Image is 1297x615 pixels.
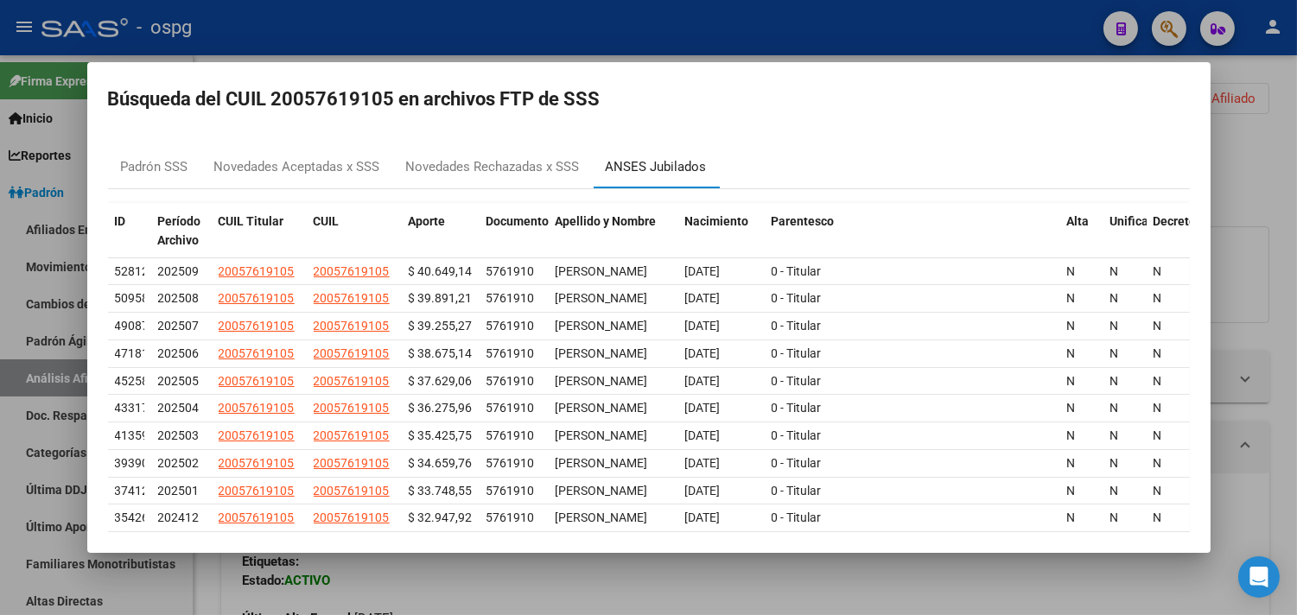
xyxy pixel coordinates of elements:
[1067,319,1076,333] span: N
[1154,510,1162,524] span: N
[219,484,295,498] span: 20057619105
[1067,291,1076,305] span: N
[606,157,707,177] div: ANSES Jubilados
[549,203,678,260] datatable-header-cell: Apellido y Nombre
[480,203,549,260] datatable-header-cell: Documento
[1154,484,1162,498] span: N
[115,214,126,228] span: ID
[678,203,765,260] datatable-header-cell: Nacimiento
[409,510,473,524] span: $ 32.947,92
[1147,203,1190,260] datatable-header-cell: Decreto
[121,157,188,177] div: Padrón SSS
[556,291,648,305] span: CERDAN ANDRES
[108,203,151,260] datatable-header-cell: ID
[1110,264,1119,278] span: N
[556,401,648,415] span: CERDAN ANDRES
[219,346,295,360] span: 20057619105
[219,319,295,333] span: 20057619105
[772,484,822,498] span: 0 - Titular
[219,428,295,442] span: 20057619105
[314,374,390,388] span: 20057619105
[1110,456,1119,470] span: N
[219,456,295,470] span: 20057619105
[158,456,200,470] span: 202502
[314,510,390,524] span: 20057619105
[772,346,822,360] span: 0 - Titular
[1110,214,1173,228] span: Unificacion
[409,291,473,305] span: $ 39.891,21
[685,214,749,228] span: Nacimiento
[685,510,721,524] span: [DATE]
[765,203,1060,260] datatable-header-cell: Parentesco
[409,401,473,415] span: $ 36.275,96
[212,203,307,260] datatable-header-cell: CUIL Titular
[219,291,295,305] span: 20057619105
[115,428,149,442] span: 41359
[409,346,473,360] span: $ 38.675,14
[406,157,580,177] div: Novedades Rechazadas x SSS
[409,214,446,228] span: Aporte
[486,319,535,333] span: 5761910
[219,401,295,415] span: 20057619105
[158,401,200,415] span: 202504
[409,428,473,442] span: $ 35.425,75
[402,203,480,260] datatable-header-cell: Aporte
[556,264,648,278] span: CERDAN ANDRES
[115,510,149,524] span: 35426
[685,346,721,360] span: [DATE]
[1110,319,1119,333] span: N
[1154,291,1162,305] span: N
[115,319,149,333] span: 49087
[556,456,648,470] span: CERDAN ANDRES
[314,319,390,333] span: 20057619105
[685,264,721,278] span: [DATE]
[115,374,149,388] span: 45258
[158,374,200,388] span: 202505
[158,319,200,333] span: 202507
[1154,456,1162,470] span: N
[1067,401,1076,415] span: N
[556,428,648,442] span: CERDAN ANDRES
[409,264,473,278] span: $ 40.649,14
[1067,484,1076,498] span: N
[685,319,721,333] span: [DATE]
[158,428,200,442] span: 202503
[158,484,200,498] span: 202501
[115,456,149,470] span: 39390
[115,401,149,415] span: 43317
[1067,510,1076,524] span: N
[1154,264,1162,278] span: N
[1110,401,1119,415] span: N
[1154,319,1162,333] span: N
[409,456,473,470] span: $ 34.659,76
[556,214,657,228] span: Apellido y Nombre
[1238,556,1280,598] div: Open Intercom Messenger
[1067,214,1090,228] span: Alta
[1060,203,1103,260] datatable-header-cell: Alta
[486,346,535,360] span: 5761910
[219,264,295,278] span: 20057619105
[772,510,822,524] span: 0 - Titular
[158,510,200,524] span: 202412
[219,510,295,524] span: 20057619105
[772,401,822,415] span: 0 - Titular
[314,264,390,278] span: 20057619105
[772,456,822,470] span: 0 - Titular
[556,374,648,388] span: CERDAN ANDRES
[685,374,721,388] span: [DATE]
[158,214,201,248] span: Período Archivo
[556,510,648,524] span: CERDAN ANDRES
[556,346,648,360] span: CERDAN ANDRES
[1110,291,1119,305] span: N
[486,510,535,524] span: 5761910
[772,264,822,278] span: 0 - Titular
[409,484,473,498] span: $ 33.748,55
[115,484,149,498] span: 37412
[486,428,535,442] span: 5761910
[772,291,822,305] span: 0 - Titular
[151,203,212,260] datatable-header-cell: Período Archivo
[1110,346,1119,360] span: N
[685,456,721,470] span: [DATE]
[307,203,402,260] datatable-header-cell: CUIL
[486,264,535,278] span: 5761910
